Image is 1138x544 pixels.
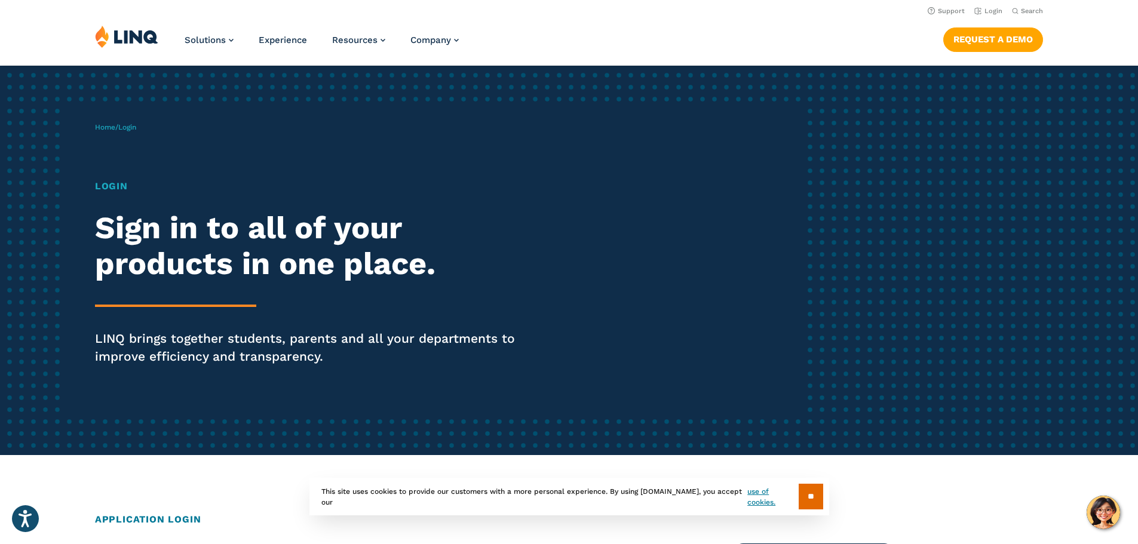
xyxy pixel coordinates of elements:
span: Resources [332,35,378,45]
a: Solutions [185,35,234,45]
button: Open Search Bar [1012,7,1043,16]
a: Home [95,123,115,131]
span: / [95,123,136,131]
h1: Login [95,179,533,193]
a: Experience [259,35,307,45]
div: This site uses cookies to provide our customers with a more personal experience. By using [DOMAIN... [309,478,829,515]
span: Solutions [185,35,226,45]
a: Company [410,35,459,45]
a: use of cookies. [747,486,798,508]
a: Login [974,7,1002,15]
button: Hello, have a question? Let’s chat. [1087,496,1120,529]
a: Support [928,7,965,15]
span: Search [1021,7,1043,15]
h2: Sign in to all of your products in one place. [95,210,533,282]
span: Login [118,123,136,131]
img: LINQ | K‑12 Software [95,25,158,48]
nav: Button Navigation [943,25,1043,51]
p: LINQ brings together students, parents and all your departments to improve efficiency and transpa... [95,330,533,365]
a: Request a Demo [943,27,1043,51]
span: Company [410,35,451,45]
a: Resources [332,35,385,45]
nav: Primary Navigation [185,25,459,64]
